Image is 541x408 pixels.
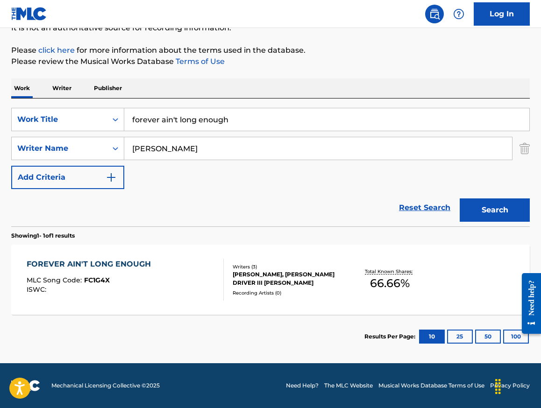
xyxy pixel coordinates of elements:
[11,7,47,21] img: MLC Logo
[27,285,49,294] span: ISWC :
[365,268,415,275] p: Total Known Shares:
[429,8,440,20] img: search
[38,46,75,55] a: click here
[449,5,468,23] div: Help
[419,330,445,344] button: 10
[520,137,530,160] img: Delete Criterion
[394,197,455,218] a: Reset Search
[491,373,505,401] div: Drag
[370,275,410,292] span: 66.66 %
[11,166,124,189] button: Add Criteria
[515,266,541,341] iframe: Resource Center
[324,381,373,390] a: The MLC Website
[460,198,530,222] button: Search
[474,2,530,26] a: Log In
[475,330,501,344] button: 50
[378,381,484,390] a: Musical Works Database Terms of Use
[91,78,125,98] p: Publisher
[447,330,473,344] button: 25
[11,78,33,98] p: Work
[27,259,156,270] div: FOREVER AIN'T LONG ENOUGH
[425,5,444,23] a: Public Search
[490,381,530,390] a: Privacy Policy
[84,276,110,284] span: FC1G4X
[503,330,529,344] button: 100
[50,78,74,98] p: Writer
[364,332,418,341] p: Results Per Page:
[453,8,464,20] img: help
[17,143,101,154] div: Writer Name
[11,380,40,391] img: logo
[17,114,101,125] div: Work Title
[11,56,530,67] p: Please review the Musical Works Database
[11,108,530,226] form: Search Form
[233,270,347,287] div: [PERSON_NAME], [PERSON_NAME] DRIVER III [PERSON_NAME]
[233,263,347,270] div: Writers ( 3 )
[11,22,530,34] p: It is not an authoritative source for recording information.
[286,381,319,390] a: Need Help?
[11,45,530,56] p: Please for more information about the terms used in the database.
[11,245,530,315] a: FOREVER AIN'T LONG ENOUGHMLC Song Code:FC1G4XISWC:Writers (3)[PERSON_NAME], [PERSON_NAME] DRIVER ...
[51,381,160,390] span: Mechanical Licensing Collective © 2025
[233,289,347,296] div: Recording Artists ( 0 )
[106,172,117,183] img: 9d2ae6d4665cec9f34b9.svg
[494,363,541,408] iframe: Chat Widget
[174,57,225,66] a: Terms of Use
[11,232,75,240] p: Showing 1 - 1 of 1 results
[27,276,84,284] span: MLC Song Code :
